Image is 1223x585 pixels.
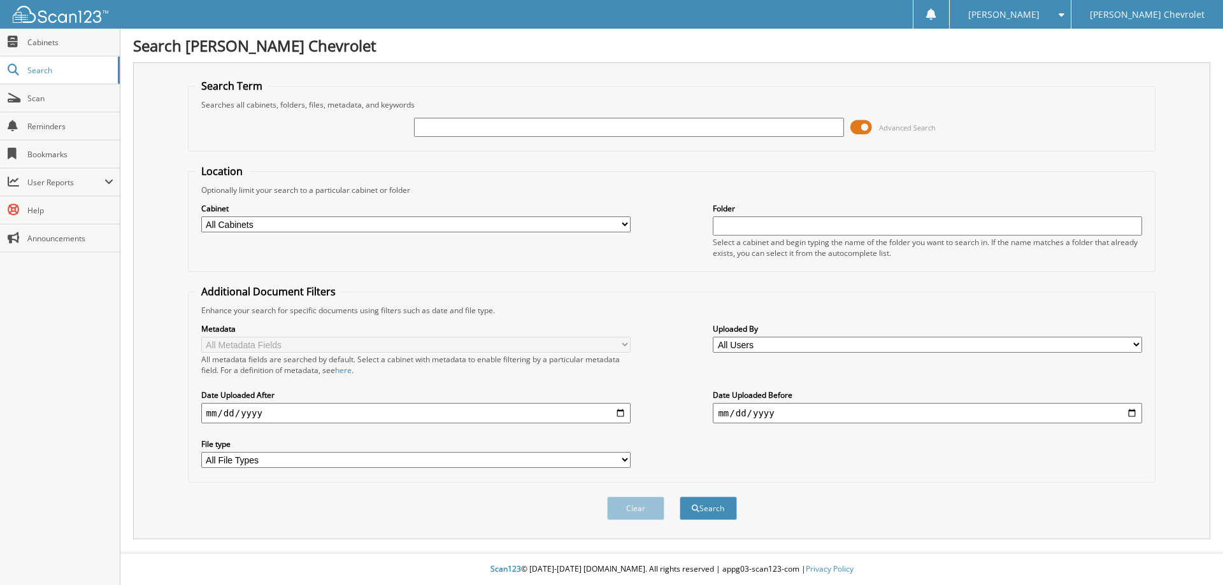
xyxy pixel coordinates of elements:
[195,185,1149,195] div: Optionally limit your search to a particular cabinet or folder
[201,203,631,214] label: Cabinet
[27,205,113,216] span: Help
[713,390,1142,400] label: Date Uploaded Before
[713,237,1142,258] div: Select a cabinet and begin typing the name of the folder you want to search in. If the name match...
[27,121,113,132] span: Reminders
[27,149,113,160] span: Bookmarks
[13,6,108,23] img: scan123-logo-white.svg
[968,11,1040,18] span: [PERSON_NAME]
[335,365,352,376] a: here
[607,497,664,520] button: Clear
[195,285,342,299] legend: Additional Document Filters
[201,354,631,376] div: All metadata fields are searched by default. Select a cabinet with metadata to enable filtering b...
[195,79,269,93] legend: Search Term
[201,323,631,334] label: Metadata
[713,323,1142,334] label: Uploaded By
[713,403,1142,423] input: end
[120,554,1223,585] div: © [DATE]-[DATE] [DOMAIN_NAME]. All rights reserved | appg03-scan123-com |
[1090,11,1205,18] span: [PERSON_NAME] Chevrolet
[201,403,631,423] input: start
[201,439,631,449] label: File type
[713,203,1142,214] label: Folder
[27,65,111,76] span: Search
[27,93,113,104] span: Scan
[27,177,104,188] span: User Reports
[680,497,737,520] button: Search
[195,164,249,178] legend: Location
[195,305,1149,316] div: Enhance your search for specific documents using filters such as date and file type.
[879,123,936,132] span: Advanced Search
[195,99,1149,110] div: Searches all cabinets, folders, files, metadata, and keywords
[806,563,854,574] a: Privacy Policy
[133,35,1210,56] h1: Search [PERSON_NAME] Chevrolet
[201,390,631,400] label: Date Uploaded After
[27,233,113,244] span: Announcements
[490,563,521,574] span: Scan123
[27,37,113,48] span: Cabinets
